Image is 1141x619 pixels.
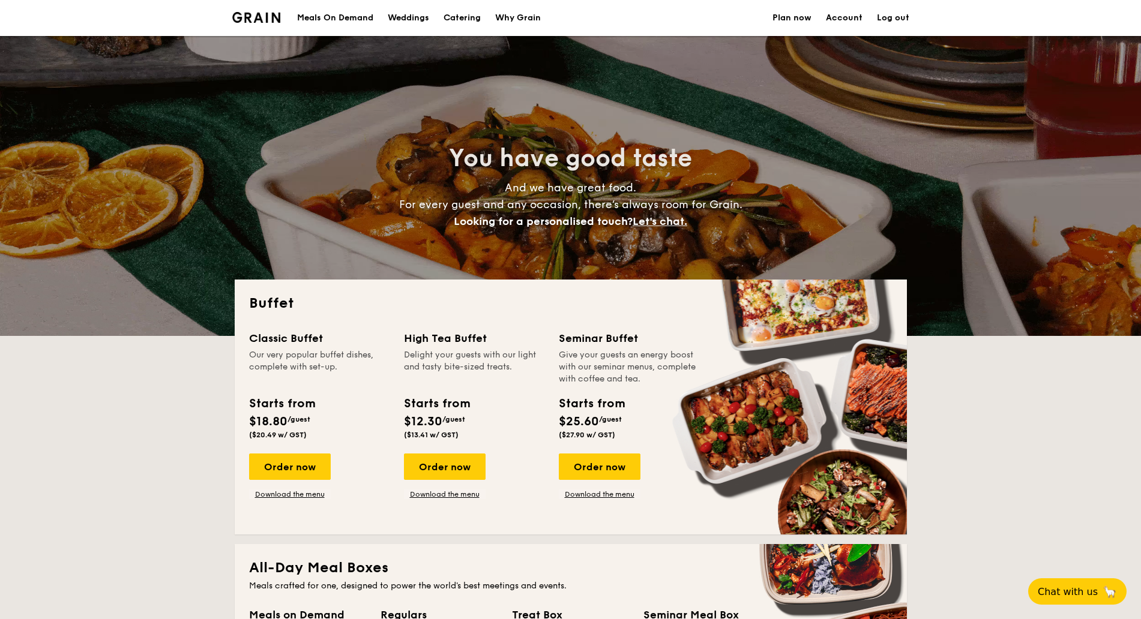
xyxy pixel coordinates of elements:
span: /guest [288,415,310,423]
div: Starts from [404,395,469,413]
div: Delight your guests with our light and tasty bite-sized treats. [404,349,544,385]
span: ($13.41 w/ GST) [404,431,459,439]
a: Download the menu [559,489,640,499]
span: /guest [599,415,622,423]
span: $18.80 [249,414,288,429]
div: Order now [404,453,486,480]
span: /guest [442,415,465,423]
a: Download the menu [404,489,486,499]
div: Classic Buffet [249,330,390,347]
span: ($20.49 w/ GST) [249,431,307,439]
span: Let's chat. [633,215,687,228]
span: Chat with us [1038,586,1098,597]
span: 🦙 [1103,585,1117,599]
div: Starts from [249,395,315,413]
div: Our very popular buffet dishes, complete with set-up. [249,349,390,385]
div: Meals crafted for one, designed to power the world's best meetings and events. [249,580,893,592]
h2: Buffet [249,294,893,313]
span: ($27.90 w/ GST) [559,431,615,439]
span: $25.60 [559,414,599,429]
span: And we have great food. For every guest and any occasion, there’s always room for Grain. [399,181,742,228]
div: High Tea Buffet [404,330,544,347]
div: Seminar Buffet [559,330,699,347]
button: Chat with us🦙 [1028,578,1127,605]
div: Order now [249,453,331,480]
div: Give your guests an energy boost with our seminar menus, complete with coffee and tea. [559,349,699,385]
span: You have good taste [449,144,692,173]
img: Grain [232,12,281,23]
h2: All-Day Meal Boxes [249,558,893,578]
a: Download the menu [249,489,331,499]
div: Order now [559,453,640,480]
div: Starts from [559,395,624,413]
span: Looking for a personalised touch? [454,215,633,228]
span: $12.30 [404,414,442,429]
a: Logotype [232,12,281,23]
